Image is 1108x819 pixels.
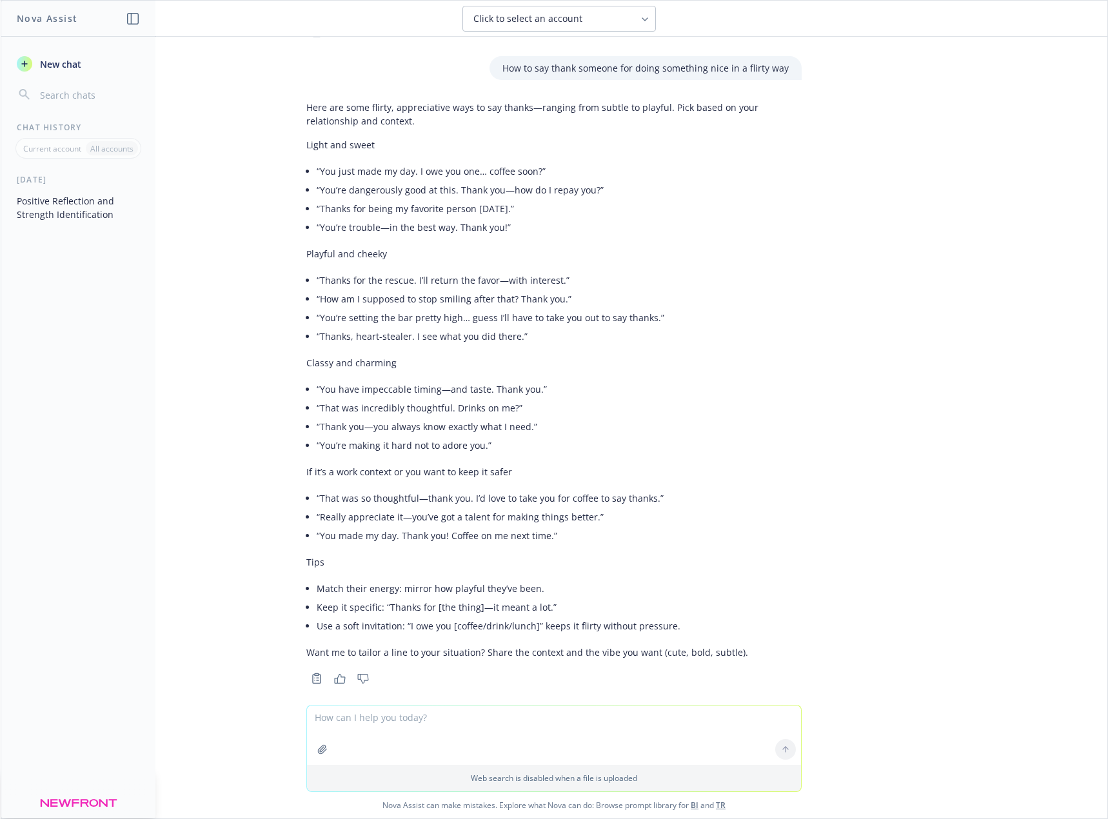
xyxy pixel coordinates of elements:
[311,673,322,684] svg: Copy to clipboard
[317,181,802,199] li: “You’re dangerously good at this. Thank you—how do I repay you?”
[353,669,373,687] button: Thumbs down
[317,508,802,526] li: “Really appreciate it—you’ve got a talent for making things better.”
[502,61,789,75] p: How to say thank someone for doing something nice in a flirty way
[317,399,802,417] li: “That was incredibly thoughtful. Drinks on me?”
[317,380,802,399] li: “You have impeccable timing—and taste. Thank you.”
[37,57,81,71] span: New chat
[317,579,802,598] li: Match their energy: mirror how playful they’ve been.
[23,143,81,154] p: Current account
[37,86,140,104] input: Search chats
[317,308,802,327] li: “You’re setting the bar pretty high… guess I’ll have to take you out to say thanks.”
[317,489,802,508] li: “That was so thoughtful—thank you. I’d love to take you for coffee to say thanks.”
[317,617,802,635] li: Use a soft invitation: “I owe you [coffee/drink/lunch]” keeps it flirty without pressure.
[1,174,155,185] div: [DATE]
[462,6,656,32] button: Click to select an account
[1,122,155,133] div: Chat History
[691,800,698,811] a: BI
[317,598,802,617] li: Keep it specific: “Thanks for [the thing]—it meant a lot.”
[306,356,802,370] p: Classy and charming
[17,12,77,25] h1: Nova Assist
[317,417,802,436] li: “Thank you—you always know exactly what I need.”
[317,271,802,290] li: “Thanks for the rescue. I’ll return the favor—with interest.”
[12,190,145,225] button: Positive Reflection and Strength Identification
[12,52,145,75] button: New chat
[306,101,802,128] p: Here are some flirty, appreciative ways to say thanks—ranging from subtle to playful. Pick based ...
[306,465,802,479] p: If it’s a work context or you want to keep it safer
[716,800,726,811] a: TR
[317,526,802,545] li: “You made my day. Thank you! Coffee on me next time.”
[315,773,793,784] p: Web search is disabled when a file is uploaded
[306,247,802,261] p: Playful and cheeky
[306,138,802,152] p: Light and sweet
[317,199,802,218] li: “Thanks for being my favorite person [DATE].”
[306,555,802,569] p: Tips
[317,327,802,346] li: “Thanks, heart-stealer. I see what you did there.”
[317,218,802,237] li: “You’re trouble—in the best way. Thank you!”
[317,290,802,308] li: “How am I supposed to stop smiling after that? Thank you.”
[473,12,582,25] span: Click to select an account
[317,162,802,181] li: “You just made my day. I owe you one… coffee soon?”
[306,646,802,659] p: Want me to tailor a line to your situation? Share the context and the vibe you want (cute, bold, ...
[317,436,802,455] li: “You’re making it hard not to adore you.”
[90,143,134,154] p: All accounts
[6,792,1102,818] span: Nova Assist can make mistakes. Explore what Nova can do: Browse prompt library for and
